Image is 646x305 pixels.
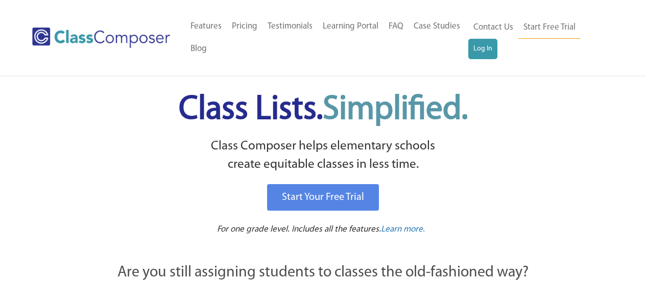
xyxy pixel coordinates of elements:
a: Learn more. [381,223,425,236]
nav: Header Menu [185,15,468,60]
span: Start Your Free Trial [282,192,364,202]
a: Log In [468,39,497,59]
span: Class Lists. [179,93,468,126]
a: FAQ [384,15,409,38]
a: Features [185,15,227,38]
a: Case Studies [409,15,465,38]
nav: Header Menu [468,16,606,59]
p: Are you still assigning students to classes the old-fashioned way? [63,262,584,284]
img: Class Composer [32,28,170,48]
a: Start Free Trial [518,16,581,39]
span: Simplified. [323,93,468,126]
span: Learn more. [381,225,425,234]
a: Start Your Free Trial [267,184,379,211]
a: Contact Us [468,16,518,39]
span: For one grade level. Includes all the features. [217,225,381,234]
p: Class Composer helps elementary schools create equitable classes in less time. [61,137,585,174]
a: Learning Portal [318,15,384,38]
a: Testimonials [262,15,318,38]
a: Blog [185,38,212,60]
a: Pricing [227,15,262,38]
